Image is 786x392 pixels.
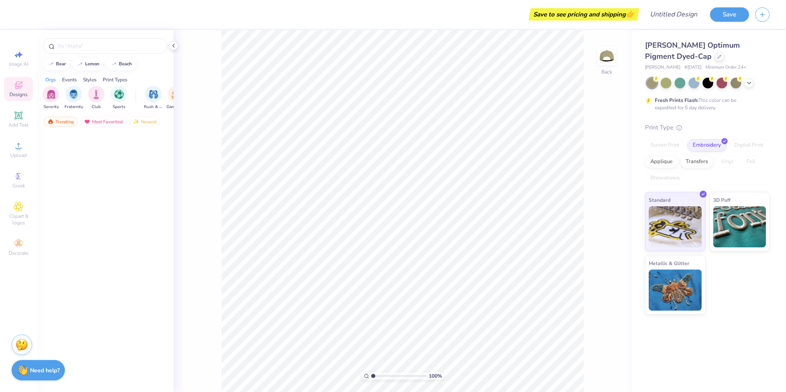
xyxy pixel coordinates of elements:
[44,104,59,110] span: Sorority
[65,104,83,110] span: Fraternity
[80,117,127,127] div: Most Favorited
[649,206,702,247] img: Standard
[645,156,678,168] div: Applique
[57,42,162,50] input: Try "Alpha"
[144,86,163,110] div: filter for Rush & Bid
[710,7,749,22] button: Save
[649,196,670,204] span: Standard
[48,62,54,67] img: trend_line.gif
[45,76,56,83] div: Orgs
[729,139,769,152] div: Digital Print
[43,58,69,70] button: bear
[429,372,442,380] span: 100 %
[9,250,28,256] span: Decorate
[72,58,103,70] button: lemon
[114,90,124,99] img: Sports Image
[4,213,33,226] span: Clipart & logos
[9,122,28,128] span: Add Text
[77,62,83,67] img: trend_line.gif
[643,6,704,23] input: Untitled Design
[85,62,99,66] div: lemon
[684,64,701,71] span: # [DATE]
[92,90,101,99] img: Club Image
[111,62,117,67] img: trend_line.gif
[44,117,78,127] div: Trending
[92,104,101,110] span: Club
[88,86,104,110] div: filter for Club
[716,156,739,168] div: Vinyl
[599,48,615,64] img: Back
[62,76,77,83] div: Events
[47,119,54,125] img: trending.gif
[649,270,702,311] img: Metallic & Glitter
[65,86,83,110] button: filter button
[645,139,685,152] div: Screen Print
[9,61,28,67] span: Image AI
[626,9,635,19] span: 👉
[171,90,181,99] img: Game Day Image
[111,86,127,110] button: filter button
[12,182,25,189] span: Greek
[741,156,761,168] div: Foil
[65,86,83,110] div: filter for Fraternity
[43,86,59,110] div: filter for Sorority
[713,206,766,247] img: 3D Puff
[705,64,747,71] span: Minimum Order: 24 +
[84,119,90,125] img: most_fav.gif
[531,8,637,21] div: Save to see pricing and shipping
[149,90,158,99] img: Rush & Bid Image
[713,196,731,204] span: 3D Puff
[119,62,132,66] div: beach
[601,68,612,76] div: Back
[166,86,185,110] div: filter for Game Day
[113,104,125,110] span: Sports
[69,90,78,99] img: Fraternity Image
[30,367,60,374] strong: Need help?
[649,259,689,267] span: Metallic & Glitter
[645,172,685,184] div: Rhinestones
[56,62,66,66] div: bear
[111,86,127,110] div: filter for Sports
[103,76,127,83] div: Print Types
[10,152,27,159] span: Upload
[645,40,740,61] span: [PERSON_NAME] Optimum Pigment Dyed-Cap
[655,97,698,104] strong: Fresh Prints Flash:
[144,104,163,110] span: Rush & Bid
[144,86,163,110] button: filter button
[43,86,59,110] button: filter button
[133,119,139,125] img: Newest.gif
[46,90,56,99] img: Sorority Image
[83,76,97,83] div: Styles
[129,117,160,127] div: Newest
[655,97,756,111] div: This color can be expedited for 5 day delivery.
[166,104,185,110] span: Game Day
[687,139,726,152] div: Embroidery
[166,86,185,110] button: filter button
[9,91,28,98] span: Designs
[645,123,770,132] div: Print Type
[88,86,104,110] button: filter button
[106,58,136,70] button: beach
[680,156,713,168] div: Transfers
[645,64,680,71] span: [PERSON_NAME]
